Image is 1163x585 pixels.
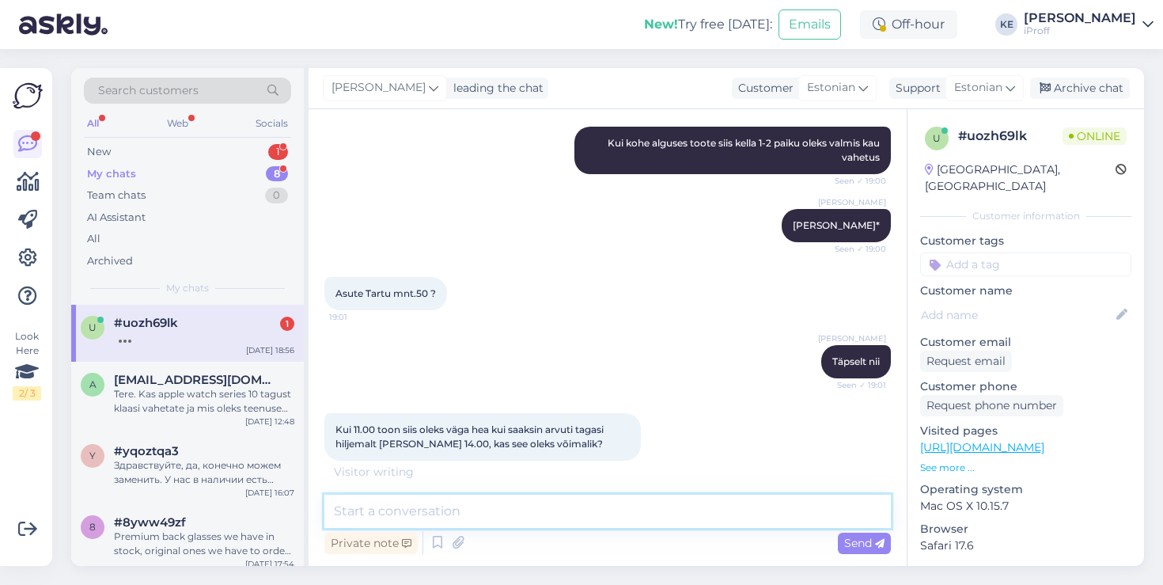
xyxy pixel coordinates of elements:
p: Customer name [920,283,1131,299]
span: Täpselt nii [832,355,880,367]
div: AI Assistant [87,210,146,226]
div: leading the chat [447,80,544,97]
span: Online [1063,127,1127,145]
a: [PERSON_NAME]iProff [1024,12,1154,37]
div: 8 [266,166,288,182]
div: New [87,144,111,160]
span: a [89,378,97,390]
div: Try free [DATE]: [644,15,772,34]
div: Look Here [13,329,41,401]
div: [DATE] 17:54 [245,558,294,570]
input: Add a tag [920,253,1131,276]
span: Seen ✓ 19:00 [827,175,886,187]
span: Send [844,536,885,550]
div: Team chats [87,188,146,203]
p: Customer email [920,334,1131,351]
div: Off-hour [860,10,957,39]
div: My chats [87,166,136,182]
div: Support [889,80,941,97]
span: 8 [89,521,96,533]
span: Seen ✓ 19:01 [827,379,886,391]
span: [PERSON_NAME] [818,332,886,344]
span: y [89,450,96,462]
div: 1 [280,317,294,331]
span: Kui 11.00 toon siis oleks väga hea kui saaksin arvuti tagasi hiljemalt [PERSON_NAME] 14.00, kas s... [335,424,606,450]
p: Browser [920,521,1131,538]
span: My chats [166,281,209,295]
div: Web [164,113,191,134]
span: 19:01 [329,311,388,323]
span: Search customers [98,82,199,99]
div: Tere. Kas apple watch series 10 tagust klaasi vahetate ja mis oleks teenuse hind? [114,387,294,416]
span: Estonian [954,79,1002,97]
span: Asute Tartu mnt.50 ? [335,287,436,299]
div: # uozh69lk [958,127,1063,146]
span: [PERSON_NAME] [331,79,426,97]
span: [PERSON_NAME] [818,196,886,208]
span: u [933,132,941,144]
p: See more ... [920,461,1131,475]
b: New! [644,17,678,32]
div: 1 [268,144,288,160]
div: [DATE] 18:56 [246,344,294,356]
span: #yqoztqa3 [114,444,179,458]
span: Estonian [807,79,855,97]
p: Operating system [920,481,1131,498]
p: Visited pages [920,423,1131,439]
div: Visitor writing [324,464,891,481]
div: iProff [1024,25,1136,37]
div: [DATE] 16:07 [245,487,294,499]
div: Customer [732,80,794,97]
p: Customer tags [920,233,1131,249]
div: [GEOGRAPHIC_DATA], [GEOGRAPHIC_DATA] [925,161,1116,195]
span: Kui kohe alguses toote siis kella 1-2 paiku oleks valmis kau vahetus [608,137,882,163]
div: [PERSON_NAME] [1024,12,1136,25]
div: All [84,113,102,134]
div: Request email [920,351,1012,372]
div: Premium back glasses we have in stock, original ones we have to order, but delivery time is 1 day... [114,530,294,558]
p: Mac OS X 10.15.7 [920,498,1131,515]
div: Customer information [920,209,1131,223]
input: Add name [921,306,1113,324]
div: 2 / 3 [13,386,41,401]
span: #uozh69lk [114,316,178,330]
div: Request phone number [920,395,1063,416]
div: Private note [324,533,418,554]
p: Customer phone [920,378,1131,395]
div: Здравствуйте, да, конечно можем заменить. У нас в наличии есть защитное стекло и его стоимость 19... [114,458,294,487]
div: KE [995,13,1017,36]
button: Emails [778,9,841,40]
div: [DATE] 12:48 [245,416,294,427]
span: Seen ✓ 19:00 [827,243,886,255]
a: [URL][DOMAIN_NAME] [920,440,1044,454]
div: Archive chat [1030,78,1130,99]
span: #8yww49zf [114,515,186,530]
img: Askly Logo [13,81,43,111]
span: annelypalmiste1@gmail.com [114,373,278,387]
div: 0 [265,188,288,203]
div: Archived [87,253,133,269]
p: Safari 17.6 [920,538,1131,554]
span: [PERSON_NAME]* [793,219,880,231]
div: All [87,231,100,247]
span: u [89,321,97,333]
span: 19:02 [329,462,388,473]
div: Socials [252,113,291,134]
